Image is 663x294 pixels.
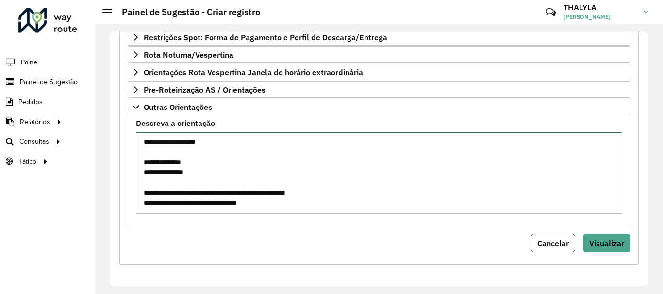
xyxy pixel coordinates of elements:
label: Descreva a orientação [136,117,215,129]
span: Painel [21,57,39,67]
h2: Painel de Sugestão - Criar registro [112,7,260,17]
a: Restrições Spot: Forma de Pagamento e Perfil de Descarga/Entrega [128,29,630,46]
button: Cancelar [531,234,575,252]
a: Outras Orientações [128,99,630,115]
span: [PERSON_NAME] [564,13,636,21]
span: Pedidos [18,97,43,107]
span: Tático [18,156,36,167]
span: Outras Orientações [144,103,212,111]
span: Orientações Rota Vespertina Janela de horário extraordinária [144,68,363,76]
button: Visualizar [583,234,630,252]
span: Visualizar [589,238,624,248]
span: Restrições Spot: Forma de Pagamento e Perfil de Descarga/Entrega [144,33,387,41]
a: Orientações Rota Vespertina Janela de horário extraordinária [128,64,630,80]
span: Consultas [19,137,49,147]
span: Cancelar [537,238,569,248]
div: Outras Orientações [128,115,630,226]
span: Relatórios [20,117,50,127]
span: Rota Noturna/Vespertina [144,51,233,59]
h3: THALYLA [564,3,636,12]
a: Contato Rápido [540,2,561,23]
span: Pre-Roteirização AS / Orientações [144,86,265,93]
a: Rota Noturna/Vespertina [128,46,630,63]
span: Painel de Sugestão [20,77,78,87]
a: Pre-Roteirização AS / Orientações [128,81,630,98]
